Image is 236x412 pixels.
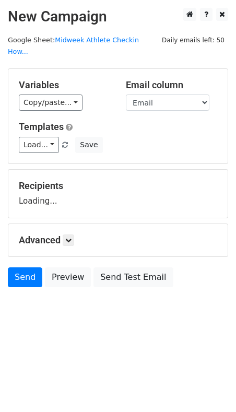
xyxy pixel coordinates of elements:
h5: Email column [126,79,217,91]
h5: Recipients [19,180,217,192]
a: Copy/paste... [19,95,82,111]
a: Send [8,267,42,287]
span: Daily emails left: 50 [158,34,228,46]
a: Load... [19,137,59,153]
h2: New Campaign [8,8,228,26]
a: Preview [45,267,91,287]
small: Google Sheet: [8,36,139,56]
a: Daily emails left: 50 [158,36,228,44]
div: Loading... [19,180,217,207]
h5: Advanced [19,234,217,246]
a: Send Test Email [93,267,173,287]
a: Midweek Athlete Checkin How... [8,36,139,56]
a: Templates [19,121,64,132]
button: Save [75,137,102,153]
h5: Variables [19,79,110,91]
